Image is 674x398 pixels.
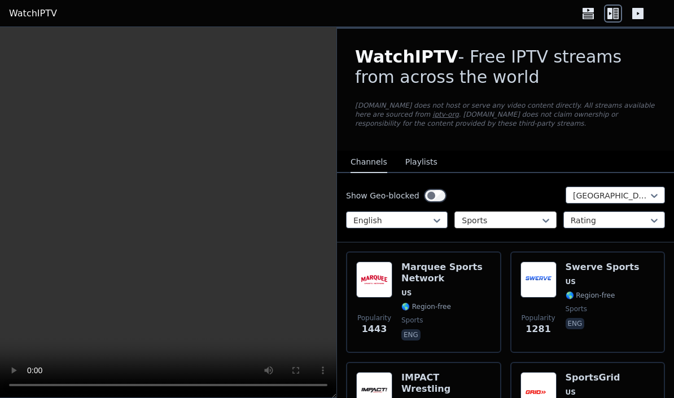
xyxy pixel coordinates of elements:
span: 🌎 Region-free [566,291,615,300]
a: WatchIPTV [9,7,57,20]
span: Popularity [521,313,555,322]
img: Swerve Sports [520,262,557,298]
label: Show Geo-blocked [346,190,419,201]
span: WatchIPTV [355,47,458,67]
span: 1443 [362,322,387,336]
button: Playlists [405,152,437,173]
span: 1281 [526,322,551,336]
h6: IMPACT Wrestling [401,372,491,395]
h1: - Free IPTV streams from across the world [355,47,656,87]
button: Channels [351,152,387,173]
img: Marquee Sports Network [356,262,392,298]
p: eng [401,329,421,340]
p: eng [566,318,585,329]
span: sports [566,304,587,313]
p: [DOMAIN_NAME] does not host or serve any video content directly. All streams available here are s... [355,101,656,128]
span: US [566,388,576,397]
span: sports [401,316,423,325]
h6: Marquee Sports Network [401,262,491,284]
span: 🌎 Region-free [401,302,451,311]
h6: SportsGrid [566,372,620,383]
span: US [566,277,576,286]
h6: Swerve Sports [566,262,640,273]
span: US [401,289,412,298]
span: Popularity [357,313,391,322]
a: iptv-org [432,110,459,118]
